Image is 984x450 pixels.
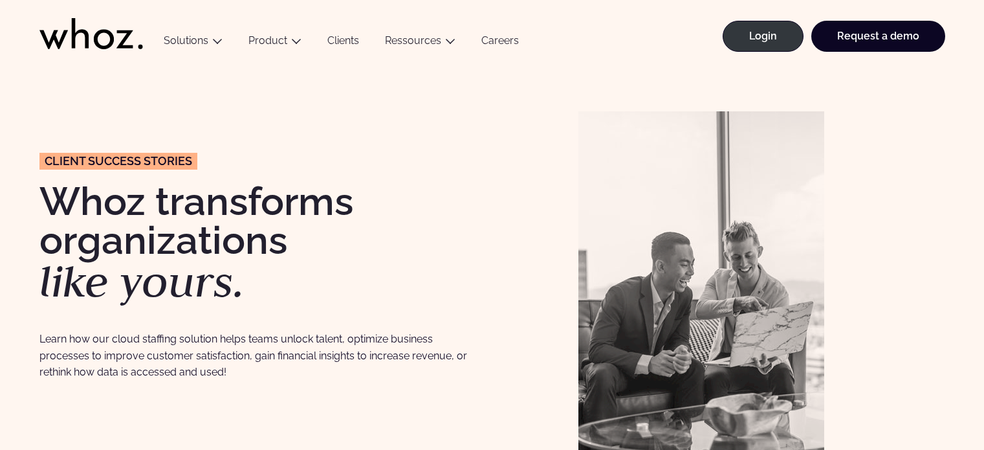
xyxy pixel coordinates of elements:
a: Login [723,21,804,52]
a: Ressources [385,34,441,47]
a: Product [248,34,287,47]
button: Product [235,34,314,52]
p: Learn how our cloud staffing solution helps teams unlock talent, optimize business processes to i... [39,331,479,380]
button: Ressources [372,34,468,52]
em: like yours. [39,253,245,309]
h1: Whoz transforms organizations [39,182,479,304]
button: Solutions [151,34,235,52]
a: Careers [468,34,532,52]
a: Request a demo [811,21,945,52]
a: Clients [314,34,372,52]
span: CLIENT success stories [45,155,192,167]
